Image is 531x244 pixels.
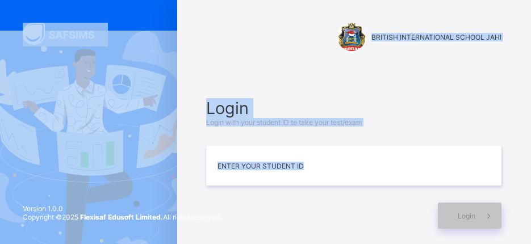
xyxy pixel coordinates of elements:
img: SAFSIMS Logo [23,23,108,45]
strong: Flexisaf Edusoft Limited. [80,213,163,221]
span: Login with your student ID to take your test/exam [206,118,362,127]
span: Copyright © 2025 All rights reserved. [23,213,221,221]
span: Login [206,98,501,118]
span: Version 1.0.0 [23,204,221,213]
span: BRITISH INTERNATIONAL SCHOOL JAHI [371,33,501,41]
span: Login [458,212,475,220]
